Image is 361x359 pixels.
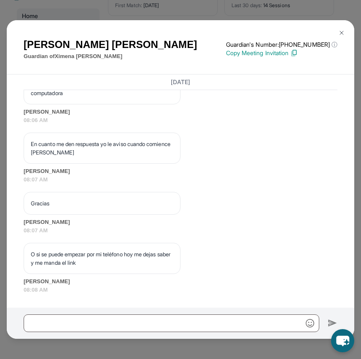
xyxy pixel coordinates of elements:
[31,199,173,207] p: Gracias
[331,329,354,352] button: chat-button
[290,49,298,57] img: Copy Icon
[24,226,337,235] span: 08:07 AM
[306,319,314,327] img: Emoji
[24,218,337,226] span: [PERSON_NAME]
[31,140,173,157] p: En cuanto me den respuesta yo le aviso cuando comience [PERSON_NAME]
[24,286,337,294] span: 08:08 AM
[226,40,337,49] p: Guardian's Number: [PHONE_NUMBER]
[338,29,345,36] img: Close Icon
[328,318,337,328] img: Send icon
[24,167,337,176] span: [PERSON_NAME]
[24,52,197,61] p: Guardian of Ximena [PERSON_NAME]
[331,40,337,49] span: ⓘ
[24,37,197,52] h1: [PERSON_NAME] [PERSON_NAME]
[24,116,337,125] span: 08:06 AM
[24,277,337,286] span: [PERSON_NAME]
[31,250,173,267] p: O si se puede empezar por mi teléfono hoy me dejas saber y me manda el link
[24,108,337,116] span: [PERSON_NAME]
[24,78,337,86] h3: [DATE]
[226,49,337,57] p: Copy Meeting Invitation
[24,176,337,184] span: 08:07 AM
